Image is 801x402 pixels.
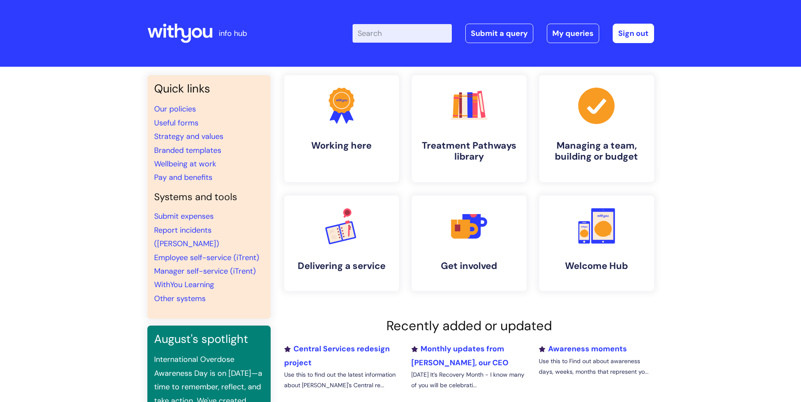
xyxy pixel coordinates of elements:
[154,211,214,221] a: Submit expenses
[154,131,223,141] a: Strategy and values
[154,172,212,182] a: Pay and benefits
[353,24,654,43] div: | -
[284,196,399,291] a: Delivering a service
[539,75,654,182] a: Managing a team, building or budget
[418,140,520,163] h4: Treatment Pathways library
[154,280,214,290] a: WithYou Learning
[284,369,399,391] p: Use this to find out the latest information about [PERSON_NAME]'s Central re...
[412,75,527,182] a: Treatment Pathways library
[154,159,216,169] a: Wellbeing at work
[547,24,599,43] a: My queries
[546,261,647,272] h4: Welcome Hub
[291,140,392,151] h4: Working here
[411,344,508,367] a: Monthly updates from [PERSON_NAME], our CEO
[539,344,627,354] a: Awareness moments
[546,140,647,163] h4: Managing a team, building or budget
[412,196,527,291] a: Get involved
[539,356,654,377] p: Use this to Find out about awareness days, weeks, months that represent yo...
[154,293,206,304] a: Other systems
[539,196,654,291] a: Welcome Hub
[284,344,390,367] a: Central Services redesign project
[418,261,520,272] h4: Get involved
[154,82,264,95] h3: Quick links
[154,104,196,114] a: Our policies
[353,24,452,43] input: Search
[154,225,219,249] a: Report incidents ([PERSON_NAME])
[411,369,526,391] p: [DATE] It’s Recovery Month - I know many of you will be celebrati...
[465,24,533,43] a: Submit a query
[154,253,259,263] a: Employee self-service (iTrent)
[154,118,198,128] a: Useful forms
[154,266,256,276] a: Manager self-service (iTrent)
[154,191,264,203] h4: Systems and tools
[284,75,399,182] a: Working here
[154,145,221,155] a: Branded templates
[154,332,264,346] h3: August's spotlight
[284,318,654,334] h2: Recently added or updated
[291,261,392,272] h4: Delivering a service
[219,27,247,40] p: info hub
[613,24,654,43] a: Sign out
